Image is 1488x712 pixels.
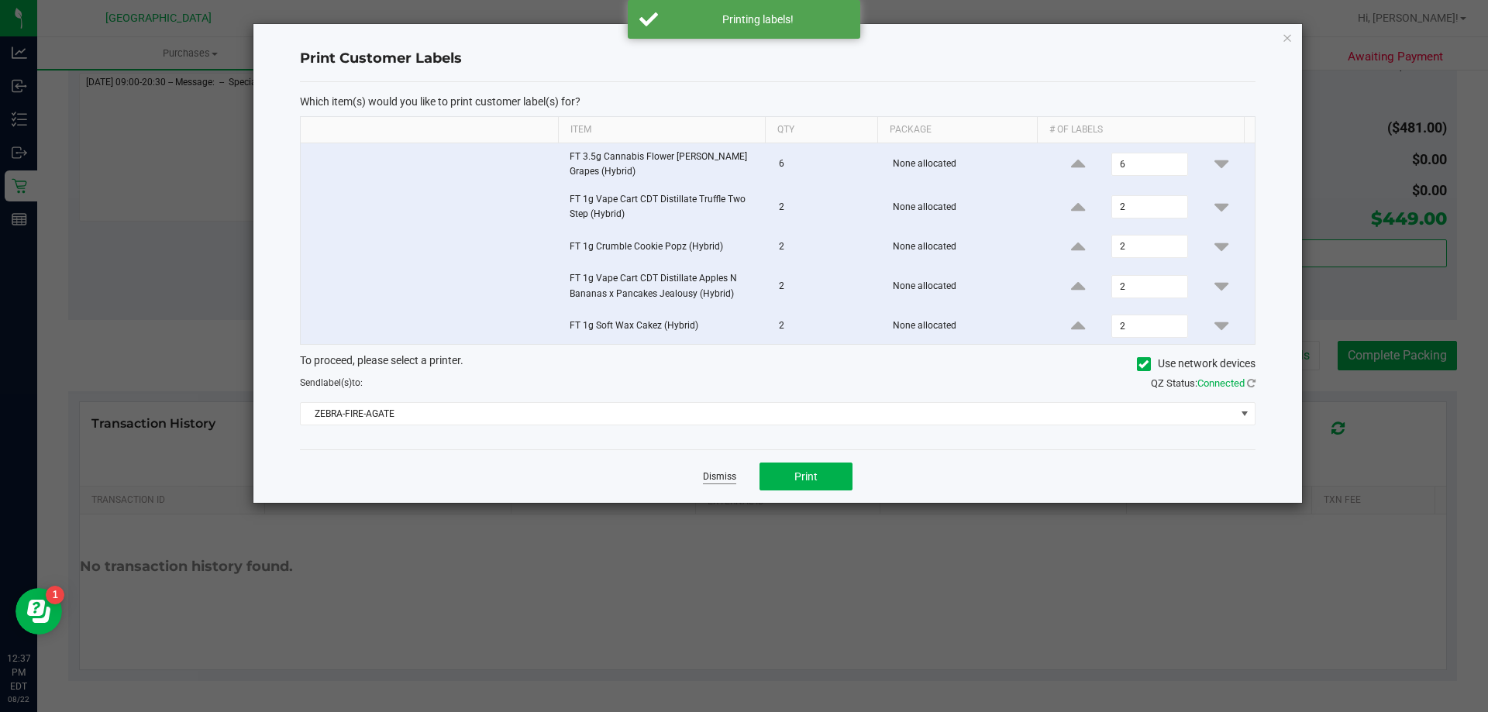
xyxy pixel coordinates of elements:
td: None allocated [883,143,1045,186]
td: None allocated [883,186,1045,229]
td: FT 1g Vape Cart CDT Distillate Truffle Two Step (Hybrid) [560,186,770,229]
span: QZ Status: [1151,377,1255,389]
td: 2 [770,265,883,308]
a: Dismiss [703,470,736,483]
span: Send to: [300,377,363,388]
span: Print [794,470,818,483]
td: 2 [770,186,883,229]
td: None allocated [883,265,1045,308]
td: 2 [770,308,883,344]
h4: Print Customer Labels [300,49,1255,69]
td: FT 1g Vape Cart CDT Distillate Apples N Bananas x Pancakes Jealousy (Hybrid) [560,265,770,308]
div: Printing labels! [666,12,849,27]
span: Connected [1197,377,1245,389]
th: Package [877,117,1037,143]
th: Item [558,117,765,143]
th: # of labels [1037,117,1244,143]
td: None allocated [883,308,1045,344]
div: To proceed, please select a printer. [288,353,1267,376]
td: None allocated [883,229,1045,265]
td: 2 [770,229,883,265]
td: FT 3.5g Cannabis Flower [PERSON_NAME] Grapes (Hybrid) [560,143,770,186]
td: FT 1g Soft Wax Cakez (Hybrid) [560,308,770,344]
td: FT 1g Crumble Cookie Popz (Hybrid) [560,229,770,265]
p: Which item(s) would you like to print customer label(s) for? [300,95,1255,108]
td: 6 [770,143,883,186]
button: Print [759,463,852,490]
iframe: Resource center unread badge [46,586,64,604]
span: label(s) [321,377,352,388]
span: ZEBRA-FIRE-AGATE [301,403,1235,425]
th: Qty [765,117,877,143]
label: Use network devices [1137,356,1255,372]
iframe: Resource center [15,588,62,635]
